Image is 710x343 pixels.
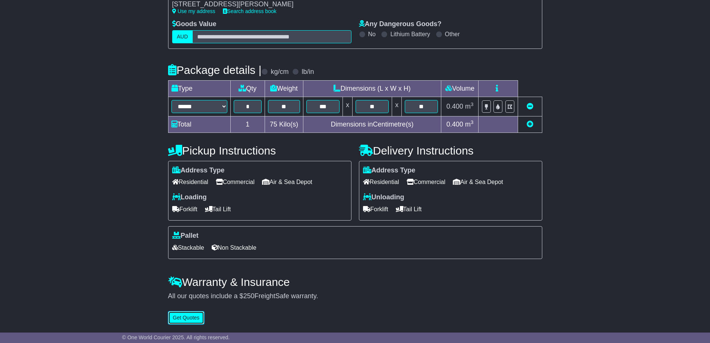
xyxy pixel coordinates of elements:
span: 0.400 [446,121,463,128]
span: Tail Lift [205,203,231,215]
span: 250 [243,292,255,300]
td: Type [168,80,230,97]
label: AUD [172,30,193,43]
label: Lithium Battery [390,31,430,38]
h4: Package details | [168,64,262,76]
label: Address Type [172,166,225,175]
span: m [465,121,474,128]
span: Tail Lift [396,203,422,215]
label: Other [445,31,460,38]
span: Commercial [216,176,255,188]
label: No [368,31,376,38]
sup: 3 [471,102,474,107]
span: Air & Sea Depot [262,176,312,188]
span: Non Stackable [212,242,256,253]
a: Remove this item [527,103,533,110]
span: Stackable [172,242,204,253]
td: Volume [441,80,479,97]
a: Use my address [172,8,215,14]
label: lb/in [302,68,314,76]
sup: 3 [471,119,474,125]
label: Unloading [363,193,404,202]
td: Total [168,116,230,132]
span: 0.400 [446,103,463,110]
div: All our quotes include a $ FreightSafe warranty. [168,292,542,300]
h4: Pickup Instructions [168,144,351,157]
label: Address Type [363,166,416,175]
td: Dimensions (L x W x H) [303,80,441,97]
label: Loading [172,193,207,202]
label: Any Dangerous Goods? [359,20,442,28]
td: 1 [230,116,265,132]
span: m [465,103,474,110]
td: Qty [230,80,265,97]
span: 75 [270,121,277,128]
td: Kilo(s) [265,116,303,132]
button: Get Quotes [168,311,205,324]
span: Forklift [172,203,198,215]
td: x [392,97,402,116]
h4: Delivery Instructions [359,144,542,157]
span: Air & Sea Depot [453,176,503,188]
span: © One World Courier 2025. All rights reserved. [122,334,230,340]
span: Forklift [363,203,388,215]
td: Dimensions in Centimetre(s) [303,116,441,132]
div: [STREET_ADDRESS][PERSON_NAME] [172,0,338,9]
span: Residential [172,176,208,188]
label: kg/cm [271,68,288,76]
td: Weight [265,80,303,97]
span: Residential [363,176,399,188]
a: Search address book [223,8,277,14]
label: Goods Value [172,20,217,28]
a: Add new item [527,121,533,128]
label: Pallet [172,232,199,240]
span: Commercial [407,176,445,188]
h4: Warranty & Insurance [168,276,542,288]
td: x [343,97,352,116]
